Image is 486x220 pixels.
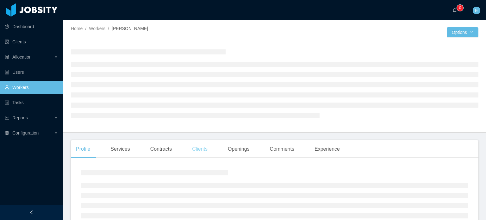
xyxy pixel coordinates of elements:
[12,54,32,60] span: Allocation
[112,26,148,31] span: [PERSON_NAME]
[85,26,86,31] span: /
[145,140,177,158] div: Contracts
[187,140,213,158] div: Clients
[452,8,457,12] i: icon: bell
[475,7,478,14] span: E
[457,5,463,11] sup: 0
[265,140,299,158] div: Comments
[447,27,478,37] button: Optionsicon: down
[71,140,95,158] div: Profile
[12,115,28,120] span: Reports
[5,55,9,59] i: icon: solution
[71,26,83,31] a: Home
[5,81,58,94] a: icon: userWorkers
[5,131,9,135] i: icon: setting
[5,66,58,79] a: icon: robotUsers
[5,96,58,109] a: icon: profileTasks
[5,35,58,48] a: icon: auditClients
[223,140,255,158] div: Openings
[5,20,58,33] a: icon: pie-chartDashboard
[12,130,39,135] span: Configuration
[105,140,135,158] div: Services
[89,26,105,31] a: Workers
[5,116,9,120] i: icon: line-chart
[108,26,109,31] span: /
[309,140,345,158] div: Experience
